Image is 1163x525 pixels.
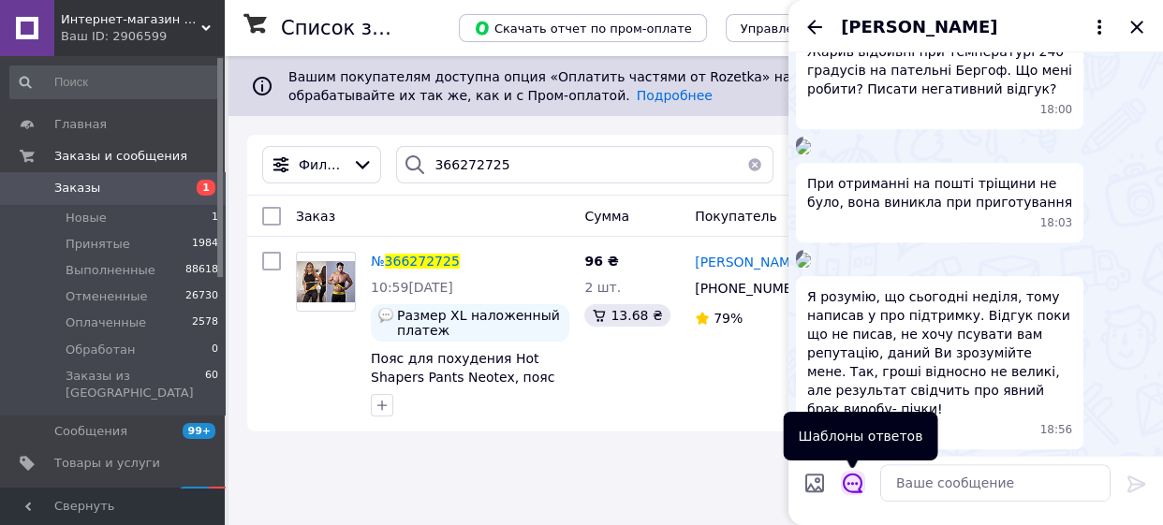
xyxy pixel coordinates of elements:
span: Заказ [296,209,335,224]
input: Поиск по номеру заказа, ФИО покупателя, номеру телефона, Email, номеру накладной [396,146,773,183]
span: 1 [212,210,218,226]
span: Управление статусами [741,22,888,36]
a: №366272725 [371,254,460,269]
img: Фото товару [297,261,355,303]
span: Скачать отчет по пром-оплате [474,20,692,36]
span: 26730 [185,288,218,305]
span: Выполненные [66,262,155,279]
span: Интернет-магазин "AVEON" - товары для всей семьи! Самые низкие цены! [61,11,201,28]
span: Сумма [584,209,629,224]
span: 99+ [183,423,215,439]
h1: Список заказов [281,17,442,39]
span: 2578 [192,314,218,331]
span: Я розумію, що сьогодні неділя, тому написав у про підтримку. Відгук поки що не писав, не хочу псу... [807,287,1072,418]
span: При отриманні на пошті тріщини не було, вона виникла при приготування [807,174,1072,211]
img: :speech_balloon: [378,308,393,323]
span: 1 [197,180,215,196]
span: [PERSON_NAME] [695,255,803,270]
span: 88618 [185,262,218,279]
button: Открыть шаблоны ответов [841,472,865,496]
a: Подробнее [637,88,713,103]
div: Ваш ID: 2906599 [61,28,225,45]
span: Покупатель [695,209,777,224]
span: Заказы из [GEOGRAPHIC_DATA] [66,368,205,401]
span: Принятые [66,236,130,253]
span: Размер XL наложенный платеж [397,308,562,338]
a: [PERSON_NAME] [695,253,803,271]
span: Фильтры [299,155,345,174]
span: Заказы и сообщения [54,148,187,165]
span: 79% [714,311,743,326]
a: Фото товару [296,252,356,312]
span: Сообщения [54,423,127,440]
input: Поиск [9,66,220,99]
button: [PERSON_NAME] [841,15,1111,39]
span: 1984 [192,236,218,253]
button: Очистить [736,146,773,183]
span: 60 [205,368,218,401]
span: 0 [212,342,218,358]
span: 18:56 12.10.2025 [1040,422,1073,438]
span: 18:00 12.10.2025 [1040,102,1073,118]
span: Оплаченные [66,314,146,331]
button: Управление статусами [726,14,903,42]
div: Шаблоны ответов [783,412,937,460]
span: Главная [54,116,107,133]
span: 366272725 [385,254,460,269]
div: 13.68 ₴ [584,304,670,327]
span: 18:03 12.10.2025 [1040,215,1073,231]
button: Скачать отчет по пром-оплате [459,14,707,42]
span: Обработан [66,342,135,358]
span: Заказы [54,180,100,197]
span: № [371,254,385,269]
div: [PHONE_NUMBER] [691,275,813,301]
img: 81bc864b-20ea-408c-9050-a92506c2916d_w500_h500 [796,253,811,268]
span: Отмененные [66,288,147,305]
button: Назад [803,16,826,38]
img: 182c49ce-5fb7-4b51-8661-d39ecf4ed7a7_w500_h500 [796,139,811,154]
span: [PERSON_NAME] [841,15,997,39]
button: Закрыть [1126,16,1148,38]
span: 10:59[DATE] [371,280,453,295]
span: 96 ₴ [584,254,618,269]
a: Пояс для похудения Hot Shapers Pants Neotex, пояс для похудения живота и талии, эффективный Хот Ш... [371,351,554,441]
span: Новые [66,210,107,226]
span: Вашим покупателям доступна опция «Оплатить частями от Rozetka» на 2 платежа. Получайте новые зака... [288,69,1063,103]
span: 2 шт. [584,280,621,295]
span: Товары и услуги [54,455,160,472]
